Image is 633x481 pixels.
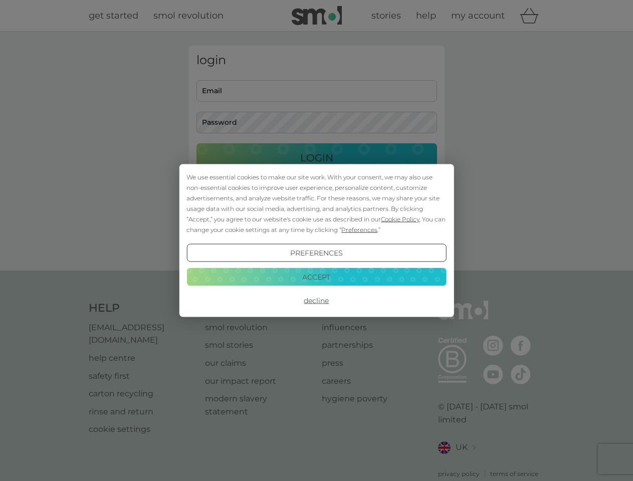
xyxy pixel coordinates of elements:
[381,215,419,223] span: Cookie Policy
[341,226,377,233] span: Preferences
[179,164,454,317] div: Cookie Consent Prompt
[186,292,446,310] button: Decline
[186,244,446,262] button: Preferences
[186,172,446,235] div: We use essential cookies to make our site work. With your consent, we may also use non-essential ...
[186,268,446,286] button: Accept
